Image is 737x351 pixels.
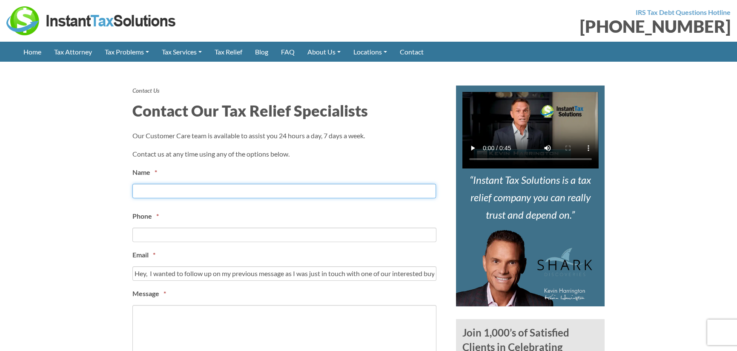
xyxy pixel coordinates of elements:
[456,230,592,306] img: Kevin Harrington
[375,18,731,35] div: [PHONE_NUMBER]
[275,42,301,62] a: FAQ
[132,87,160,94] strong: Contact Us
[347,42,393,62] a: Locations
[132,251,155,260] label: Email
[132,148,443,160] p: Contact us at any time using any of the options below.
[132,168,157,177] label: Name
[470,174,591,221] i: Instant Tax Solutions is a tax relief company you can really trust and depend on.
[98,42,155,62] a: Tax Problems
[249,42,275,62] a: Blog
[48,42,98,62] a: Tax Attorney
[132,212,159,221] label: Phone
[208,42,249,62] a: Tax Relief
[301,42,347,62] a: About Us
[132,100,443,121] h2: Contact Our Tax Relief Specialists
[132,289,166,298] label: Message
[6,6,177,35] img: Instant Tax Solutions Logo
[393,42,430,62] a: Contact
[636,8,731,16] strong: IRS Tax Debt Questions Hotline
[6,16,177,24] a: Instant Tax Solutions Logo
[17,42,48,62] a: Home
[132,130,443,141] p: Our Customer Care team is available to assist you 24 hours a day, 7 days a week.
[155,42,208,62] a: Tax Services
